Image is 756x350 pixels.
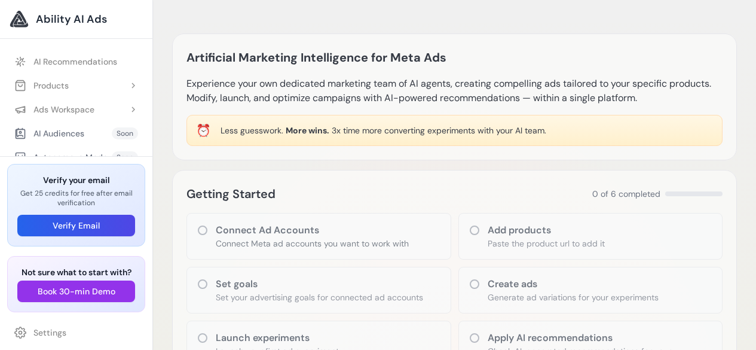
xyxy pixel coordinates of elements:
a: AI Recommendations [7,51,145,72]
span: Soon [112,127,138,139]
a: Settings [7,322,145,343]
p: Set your advertising goals for connected ad accounts [216,291,423,303]
h3: Set goals [216,277,423,291]
div: Ads Workspace [14,104,94,115]
p: Paste the product url to add it [488,238,605,249]
h2: Getting Started [186,184,276,203]
h3: Verify your email [17,174,135,186]
div: Autonomous Mode [14,151,108,163]
a: Ability AI Ads [10,10,143,29]
p: Experience your own dedicated marketing team of AI agents, creating compelling ads tailored to yo... [186,77,723,105]
h3: Not sure what to start with? [17,266,135,278]
span: More wins. [286,125,329,136]
span: Soon [112,151,138,163]
span: Less guesswork. [221,125,283,136]
div: Products [14,80,69,92]
span: 3x time more converting experiments with your AI team. [332,125,546,136]
p: Get 25 credits for free after email verification [17,188,135,208]
h3: Connect Ad Accounts [216,223,409,238]
span: Ability AI Ads [36,11,107,28]
button: Verify Email [17,215,135,236]
p: Generate ad variations for your experiments [488,291,659,303]
button: Book 30-min Demo [17,281,135,302]
button: Products [7,75,145,96]
div: ⏰ [196,122,211,139]
span: 0 of 6 completed [592,188,660,200]
h3: Apply AI recommendations [488,331,713,345]
h3: Create ads [488,277,659,291]
p: Connect Meta ad accounts you want to work with [216,238,409,249]
h3: Add products [488,223,605,238]
h3: Launch experiments [216,331,339,345]
div: AI Audiences [14,127,84,139]
button: Ads Workspace [7,99,145,120]
h1: Artificial Marketing Intelligence for Meta Ads [186,48,446,67]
